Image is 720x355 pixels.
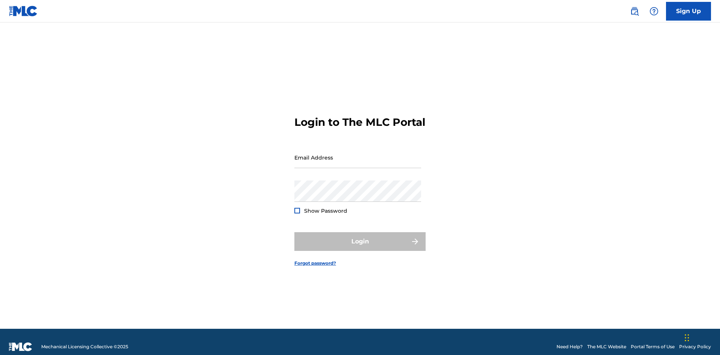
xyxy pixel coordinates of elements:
[294,116,425,129] h3: Login to The MLC Portal
[666,2,711,21] a: Sign Up
[587,343,626,350] a: The MLC Website
[631,343,675,350] a: Portal Terms of Use
[646,4,661,19] div: Help
[682,319,720,355] iframe: Chat Widget
[304,207,347,214] span: Show Password
[41,343,128,350] span: Mechanical Licensing Collective © 2025
[9,6,38,16] img: MLC Logo
[685,327,689,349] div: Drag
[294,260,336,267] a: Forgot password?
[9,342,32,351] img: logo
[649,7,658,16] img: help
[630,7,639,16] img: search
[556,343,583,350] a: Need Help?
[679,343,711,350] a: Privacy Policy
[627,4,642,19] a: Public Search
